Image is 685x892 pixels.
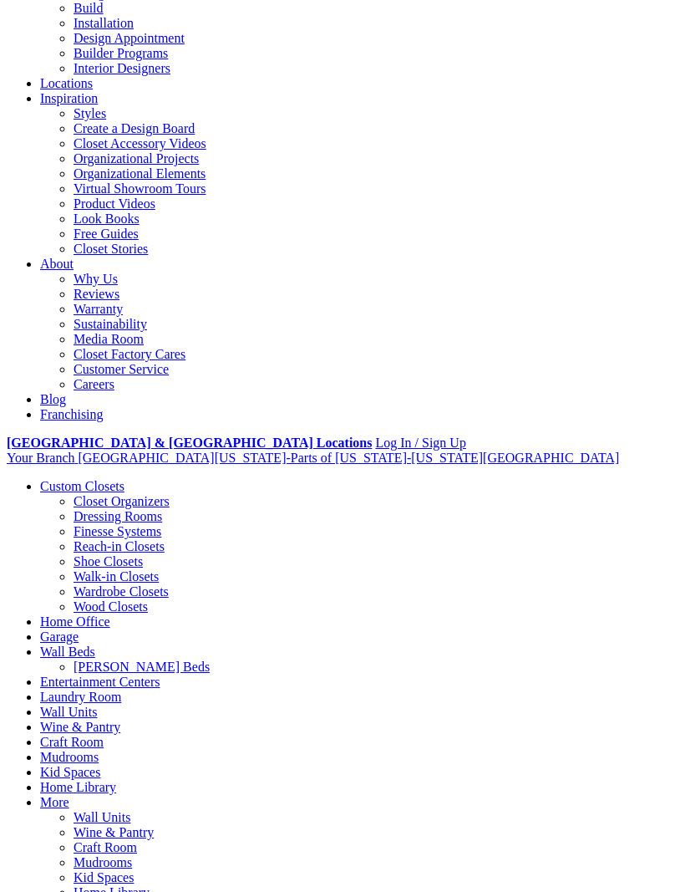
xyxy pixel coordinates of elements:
a: Customer Service [74,362,169,376]
a: Create a Design Board [74,121,195,135]
a: Wall Beds [40,645,95,659]
a: Franchising [40,407,104,421]
a: Entertainment Centers [40,675,160,689]
a: Closet Stories [74,242,148,256]
a: Virtual Showroom Tours [74,181,206,196]
a: Sustainability [74,317,147,331]
a: Media Room [74,332,144,346]
a: Craft Room [40,735,104,749]
a: Dressing Rooms [74,509,162,523]
a: Kid Spaces [40,765,100,779]
a: Home Library [40,780,116,794]
a: Careers [74,377,114,391]
a: Closet Factory Cares [74,347,185,361]
a: Reviews [74,287,119,301]
a: Craft Room [74,840,137,854]
a: Builder Programs [74,46,168,60]
a: Warranty [74,302,123,316]
a: Laundry Room [40,690,121,704]
a: Why Us [74,272,118,286]
a: Shoe Closets [74,554,143,568]
a: [GEOGRAPHIC_DATA] & [GEOGRAPHIC_DATA] Locations [7,436,372,450]
a: Installation [74,16,134,30]
a: Organizational Projects [74,151,199,166]
a: Wall Units [40,705,97,719]
a: Your Branch [GEOGRAPHIC_DATA][US_STATE]-Parts of [US_STATE]-[US_STATE][GEOGRAPHIC_DATA] [7,451,619,465]
a: Wood Closets [74,599,148,614]
a: Wine & Pantry [40,720,120,734]
a: Custom Closets [40,479,124,493]
a: Product Videos [74,196,155,211]
a: Locations [40,76,93,90]
a: Home Office [40,614,110,629]
span: [GEOGRAPHIC_DATA][US_STATE]-Parts of [US_STATE]-[US_STATE][GEOGRAPHIC_DATA] [78,451,619,465]
a: [PERSON_NAME] Beds [74,660,210,674]
span: Your Branch [7,451,74,465]
a: More menu text will display only on big screen [40,795,69,809]
a: Wine & Pantry [74,825,154,839]
a: Styles [74,106,106,120]
a: Organizational Elements [74,166,205,181]
a: Inspiration [40,91,98,105]
a: Closet Accessory Videos [74,136,206,150]
a: Closet Organizers [74,494,170,508]
a: Build [74,1,104,15]
a: Walk-in Closets [74,569,159,584]
a: Reach-in Closets [74,539,165,553]
a: Log In / Sign Up [375,436,465,450]
a: Wall Units [74,810,130,824]
a: Kid Spaces [74,870,134,884]
a: Design Appointment [74,31,185,45]
a: Interior Designers [74,61,170,75]
a: Free Guides [74,227,139,241]
a: About [40,257,74,271]
a: Blog [40,392,66,406]
a: Mudrooms [74,855,132,869]
a: Look Books [74,212,140,226]
a: Garage [40,629,79,644]
a: Mudrooms [40,750,99,764]
a: Wardrobe Closets [74,584,169,599]
a: Finesse Systems [74,524,161,538]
